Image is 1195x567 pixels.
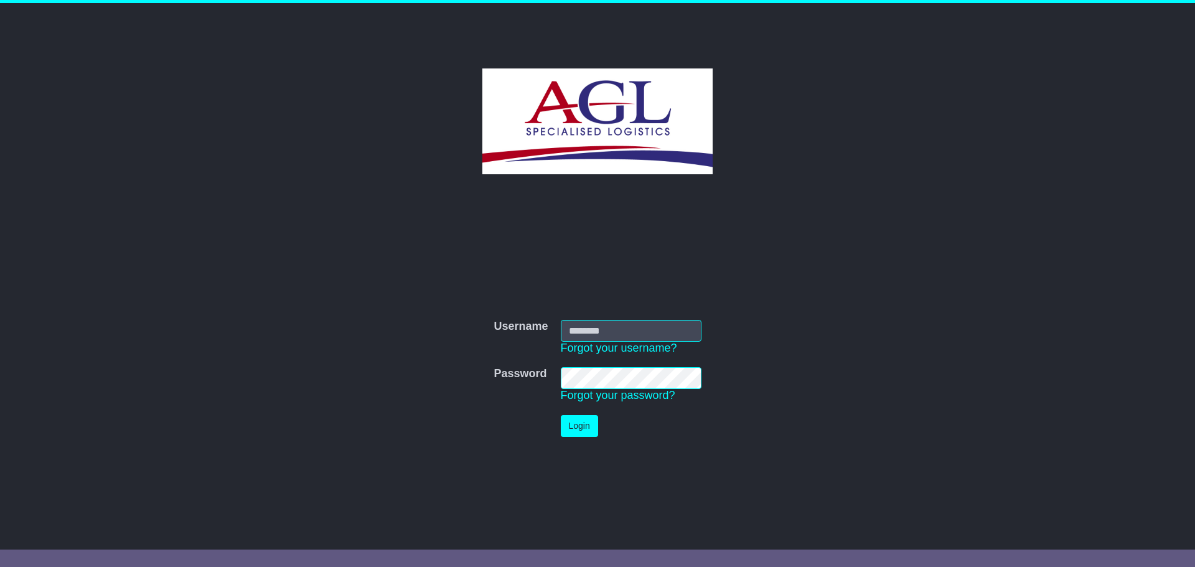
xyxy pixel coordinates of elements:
[494,367,546,381] label: Password
[482,68,712,174] img: AGL SPECIALISED LOGISTICS
[494,320,548,334] label: Username
[561,389,675,401] a: Forgot your password?
[561,415,598,437] button: Login
[561,342,677,354] a: Forgot your username?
